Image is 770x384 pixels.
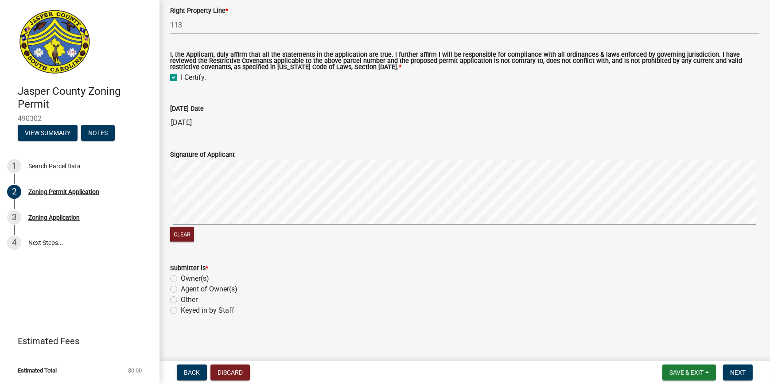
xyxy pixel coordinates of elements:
[170,52,759,71] label: I, the Applicant, duly affirm that all the statements in the application are true. I further affi...
[723,365,753,380] button: Next
[18,114,142,123] span: 490302
[7,185,21,199] div: 2
[181,72,206,83] label: I Certify.
[18,130,78,137] wm-modal-confirm: Summary
[177,365,207,380] button: Back
[662,365,716,380] button: Save & Exit
[170,265,208,272] label: Submitter is
[730,369,746,376] span: Next
[128,368,142,373] span: $0.00
[18,368,57,373] span: Estimated Total
[18,85,152,111] h4: Jasper County Zoning Permit
[28,189,99,195] div: Zoning Permit Application
[181,273,209,284] label: Owner(s)
[184,369,200,376] span: Back
[7,159,21,173] div: 1
[7,332,145,350] a: Estimated Fees
[7,210,21,225] div: 3
[170,227,194,242] button: Clear
[28,163,81,169] div: Search Parcel Data
[28,214,80,221] div: Zoning Application
[18,9,92,76] img: Jasper County, South Carolina
[81,130,115,137] wm-modal-confirm: Notes
[210,365,250,380] button: Discard
[18,125,78,141] button: View Summary
[170,152,235,158] label: Signature of Applicant
[181,295,198,305] label: Other
[7,236,21,250] div: 4
[81,125,115,141] button: Notes
[181,284,237,295] label: Agent of Owner(s)
[170,8,228,14] label: Right Property Line
[170,106,204,112] label: [DATE] Date
[181,305,234,316] label: Keyed in by Staff
[669,369,704,376] span: Save & Exit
